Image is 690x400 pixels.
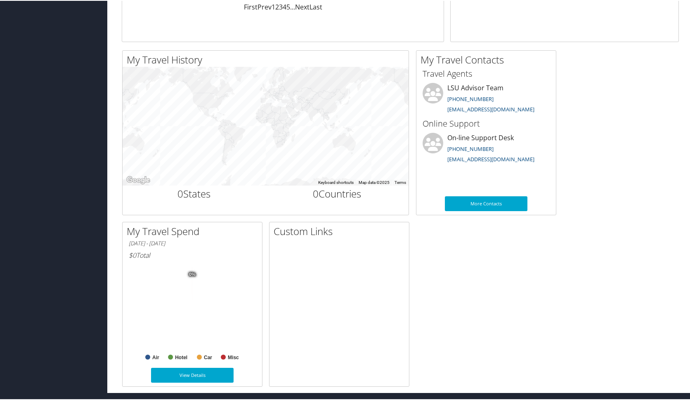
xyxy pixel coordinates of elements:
[310,2,322,11] a: Last
[359,179,390,184] span: Map data ©2025
[290,2,295,11] span: …
[275,2,279,11] a: 2
[272,2,275,11] a: 1
[445,195,527,210] a: More Contacts
[152,354,159,360] text: Air
[447,94,494,102] a: [PHONE_NUMBER]
[272,186,403,200] h2: Countries
[274,224,409,238] h2: Custom Links
[418,82,554,116] li: LSU Advisor Team
[286,2,290,11] a: 5
[258,2,272,11] a: Prev
[125,174,152,185] img: Google
[313,186,319,200] span: 0
[204,354,212,360] text: Car
[295,2,310,11] a: Next
[129,250,136,259] span: $0
[127,52,409,66] h2: My Travel History
[279,2,283,11] a: 3
[283,2,286,11] a: 4
[129,239,256,247] h6: [DATE] - [DATE]
[423,117,550,129] h3: Online Support
[125,174,152,185] a: Open this area in Google Maps (opens a new window)
[129,250,256,259] h6: Total
[318,179,354,185] button: Keyboard shortcuts
[447,105,534,112] a: [EMAIL_ADDRESS][DOMAIN_NAME]
[175,354,187,360] text: Hotel
[228,354,239,360] text: Misc
[423,67,550,79] h3: Travel Agents
[129,186,260,200] h2: States
[395,179,406,184] a: Terms (opens in new tab)
[127,224,262,238] h2: My Travel Spend
[177,186,183,200] span: 0
[447,144,494,152] a: [PHONE_NUMBER]
[421,52,556,66] h2: My Travel Contacts
[418,132,554,166] li: On-line Support Desk
[151,367,234,382] a: View Details
[447,155,534,162] a: [EMAIL_ADDRESS][DOMAIN_NAME]
[244,2,258,11] a: First
[189,271,196,276] tspan: 0%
